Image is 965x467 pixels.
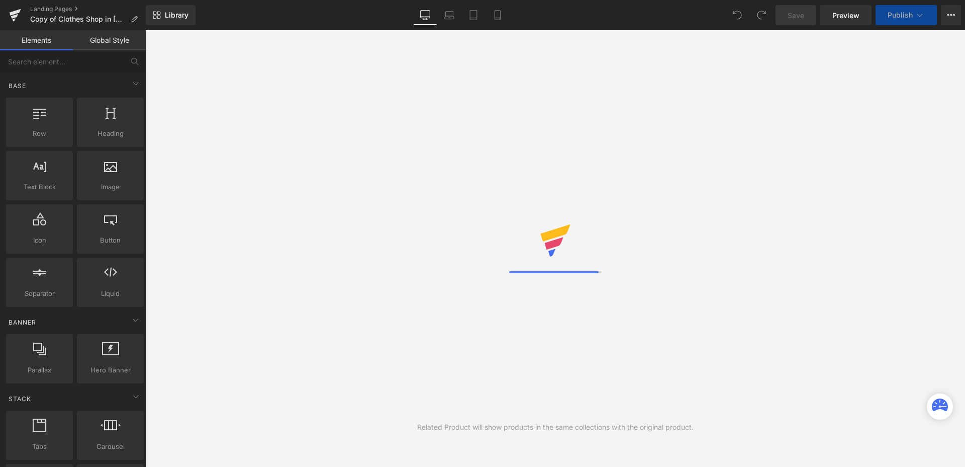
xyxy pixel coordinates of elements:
span: Liquid [80,288,141,299]
span: Button [80,235,141,246]
button: Undo [727,5,747,25]
a: Preview [820,5,872,25]
span: Separator [9,288,70,299]
a: Landing Pages [30,5,146,13]
a: Global Style [73,30,146,50]
a: New Library [146,5,196,25]
button: More [941,5,961,25]
span: Stack [8,394,32,404]
span: Hero Banner [80,365,141,375]
span: Banner [8,318,37,327]
button: Redo [751,5,771,25]
a: Tablet [461,5,486,25]
a: Laptop [437,5,461,25]
a: Mobile [486,5,510,25]
span: Image [80,182,141,192]
span: Icon [9,235,70,246]
span: Parallax [9,365,70,375]
div: Related Product will show products in the same collections with the original product. [417,422,694,433]
span: Row [9,128,70,139]
span: Base [8,81,27,91]
span: Library [165,11,188,20]
span: Tabs [9,441,70,452]
span: Publish [888,11,913,19]
span: Carousel [80,441,141,452]
span: Text Block [9,182,70,192]
span: Copy of Clothes Shop in [GEOGRAPHIC_DATA], [GEOGRAPHIC_DATA] | [30,15,127,23]
span: Heading [80,128,141,139]
button: Publish [876,5,937,25]
a: Desktop [413,5,437,25]
span: Save [788,10,804,21]
span: Preview [832,10,859,21]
